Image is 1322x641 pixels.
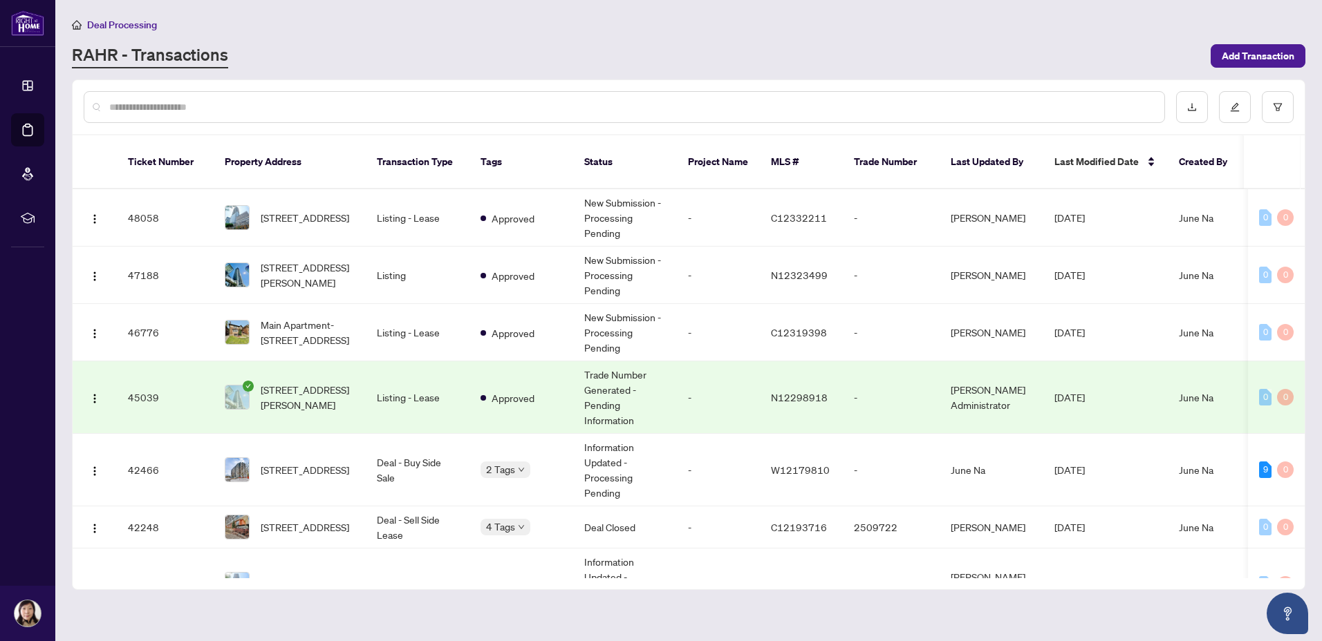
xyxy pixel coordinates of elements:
th: Trade Number [843,135,940,189]
td: - [677,506,760,548]
button: edit [1219,91,1251,123]
span: home [72,20,82,30]
span: June Na [1179,521,1213,533]
th: Tags [469,135,573,189]
td: Listing [366,247,469,304]
button: Logo [84,516,106,538]
span: [DATE] [1054,326,1085,338]
th: Ticket Number [117,135,214,189]
td: - [843,548,940,621]
div: 0 [1259,324,1272,341]
span: N12323499 [771,269,828,281]
div: 9 [1259,461,1272,478]
img: thumbnail-img [225,515,249,539]
div: 0 [1277,209,1294,226]
img: Logo [89,393,100,404]
span: Approved [492,390,534,405]
td: - [843,361,940,434]
td: Information Updated - Processing Pending [573,548,677,621]
button: filter [1262,91,1294,123]
span: Approved [492,325,534,341]
button: Logo [84,321,106,343]
img: Logo [89,466,100,477]
img: Logo [89,271,100,282]
span: Approved [492,211,534,226]
td: Listing - Lease [366,361,469,434]
td: [PERSON_NAME] [940,247,1043,304]
td: Listing - Lease [366,189,469,247]
td: Trade Number Generated - Pending Information [573,361,677,434]
th: MLS # [760,135,843,189]
td: Deal Closed [573,506,677,548]
td: - [843,304,940,361]
button: Logo [84,459,106,481]
span: [DATE] [1054,463,1085,476]
td: - [843,189,940,247]
th: Status [573,135,677,189]
td: 42248 [117,506,214,548]
td: New Submission - Processing Pending [573,247,677,304]
img: thumbnail-img [225,320,249,344]
span: [DATE] [1054,521,1085,533]
span: filter [1273,102,1283,112]
button: Open asap [1267,593,1308,634]
img: thumbnail-img [225,206,249,229]
span: June Na [1179,211,1213,224]
td: Information Updated - Processing Pending [573,434,677,506]
span: [STREET_ADDRESS][PERSON_NAME] [261,260,355,290]
img: thumbnail-img [225,385,249,409]
div: 0 [1277,576,1294,593]
span: [STREET_ADDRESS][PERSON_NAME] [261,382,355,412]
td: - [843,247,940,304]
span: W12179810 [771,463,830,476]
td: 45039 [117,361,214,434]
td: Listing - Lease [366,548,469,621]
div: 0 [1259,519,1272,535]
td: New Submission - Processing Pending [573,189,677,247]
th: Project Name [677,135,760,189]
img: thumbnail-img [225,573,249,596]
td: 38136 [117,548,214,621]
div: 0 [1259,389,1272,405]
div: 0 [1277,461,1294,478]
td: [PERSON_NAME] Administrator [940,361,1043,434]
span: [DATE] [1054,269,1085,281]
span: N12298918 [771,391,828,403]
td: Deal - Sell Side Lease [366,506,469,548]
span: [DATE] [1054,391,1085,403]
div: 0 [1277,389,1294,405]
td: - [677,189,760,247]
td: 2509722 [843,506,940,548]
th: Property Address [214,135,366,189]
span: Cancelled [492,577,534,593]
img: thumbnail-img [225,263,249,287]
th: Last Modified Date [1043,135,1168,189]
span: [STREET_ADDRESS] [261,462,349,477]
td: - [677,247,760,304]
button: Logo [84,207,106,229]
button: Logo [84,264,106,286]
img: Logo [89,213,100,224]
span: [STREET_ADDRESS] [261,519,349,535]
span: C12193716 [771,521,827,533]
td: - [677,304,760,361]
td: - [677,361,760,434]
span: June Na [1179,269,1213,281]
span: [STREET_ADDRESS] [261,577,349,592]
span: [STREET_ADDRESS] [261,210,349,225]
span: edit [1230,102,1240,112]
td: - [843,434,940,506]
span: [DATE] [1054,211,1085,224]
span: C12319398 [771,326,827,338]
td: [PERSON_NAME] [940,189,1043,247]
span: June Na [1179,391,1213,403]
img: logo [11,10,44,36]
td: - [677,548,760,621]
span: Main Apartment-[STREET_ADDRESS] [261,317,355,347]
span: Approved [492,268,534,283]
td: [PERSON_NAME] Administrator [940,548,1043,621]
span: check-circle [243,381,254,392]
td: 46776 [117,304,214,361]
span: C12332211 [771,211,827,224]
button: Logo [84,573,106,595]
